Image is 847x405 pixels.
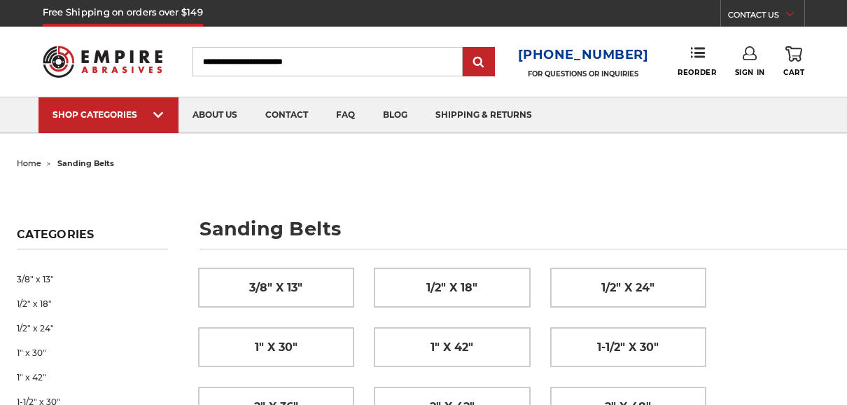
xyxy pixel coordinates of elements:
[17,365,168,390] a: 1" x 42"
[518,45,649,65] a: [PHONE_NUMBER]
[374,268,530,307] a: 1/2" x 18"
[430,336,473,359] span: 1" x 42"
[17,228,168,249] h5: Categories
[678,68,716,77] span: Reorder
[551,328,706,366] a: 1-1/2" x 30"
[255,336,297,359] span: 1" x 30"
[322,97,369,133] a: faq
[369,97,421,133] a: blog
[17,316,168,341] a: 1/2" x 24"
[597,336,659,359] span: 1-1/2" x 30"
[57,158,114,168] span: sanding belts
[426,276,477,300] span: 1/2" x 18"
[43,38,162,85] img: Empire Abrasives
[17,341,168,365] a: 1" x 30"
[199,328,354,366] a: 1" x 30"
[17,291,168,316] a: 1/2" x 18"
[199,268,354,307] a: 3/8" x 13"
[17,158,41,168] a: home
[249,276,302,300] span: 3/8" x 13"
[52,109,164,120] div: SHOP CATEGORIES
[783,68,804,77] span: Cart
[465,48,493,76] input: Submit
[17,267,168,291] a: 3/8" x 13"
[551,268,706,307] a: 1/2" x 24"
[374,328,530,366] a: 1" x 42"
[783,46,804,77] a: Cart
[735,68,765,77] span: Sign In
[601,276,654,300] span: 1/2" x 24"
[678,46,716,76] a: Reorder
[728,7,804,27] a: CONTACT US
[178,97,251,133] a: about us
[251,97,322,133] a: contact
[518,69,649,78] p: FOR QUESTIONS OR INQUIRIES
[421,97,546,133] a: shipping & returns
